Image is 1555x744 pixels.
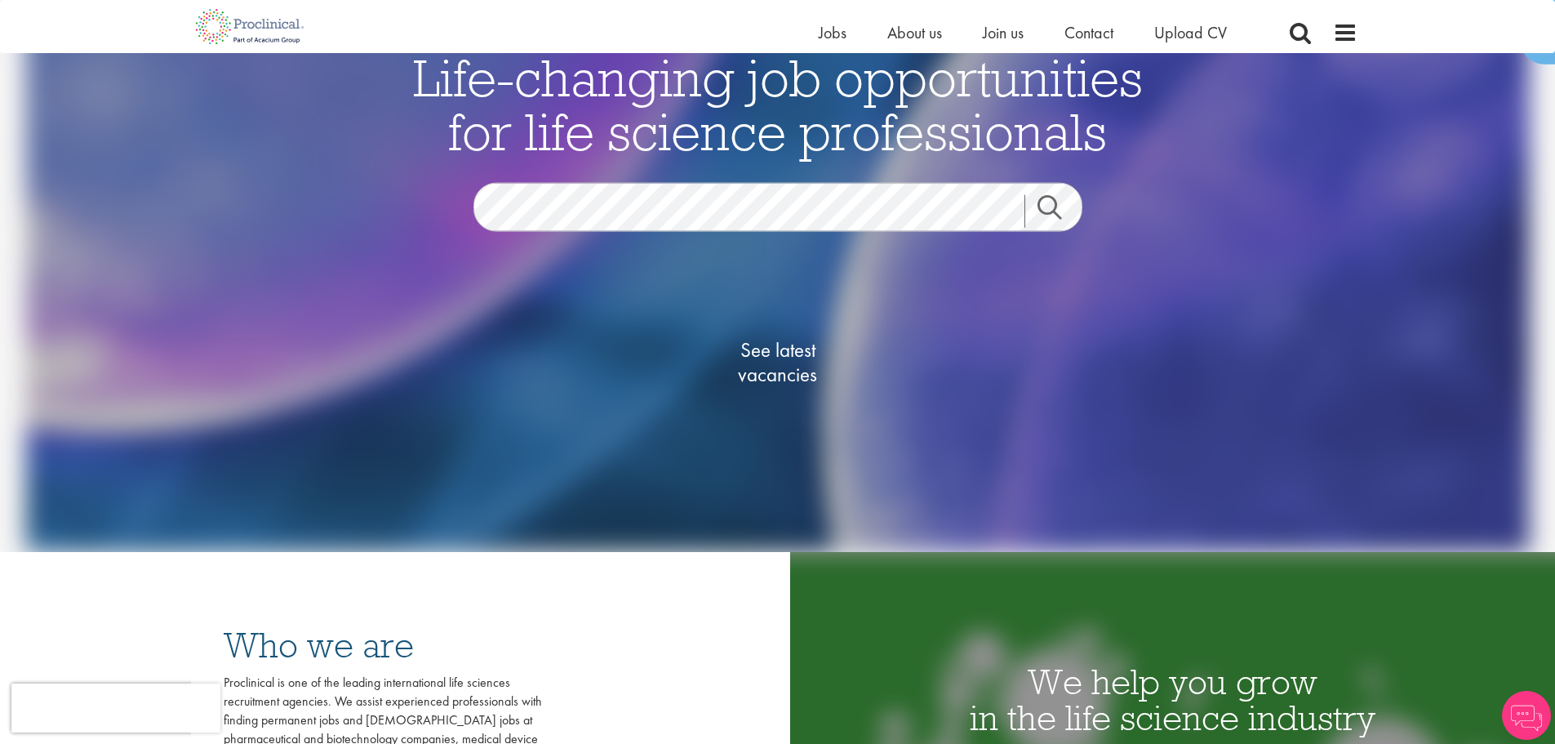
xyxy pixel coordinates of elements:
a: Join us [983,22,1024,43]
a: See latestvacancies [696,273,860,452]
a: Contact [1064,22,1113,43]
a: Job search submit button [1024,195,1095,228]
img: Chatbot [1502,691,1551,740]
a: About us [887,22,942,43]
a: Upload CV [1154,22,1227,43]
iframe: reCAPTCHA [11,684,220,733]
span: See latest vacancies [696,338,860,387]
span: Life-changing job opportunities for life science professionals [413,45,1143,164]
a: Jobs [819,22,846,43]
h3: Who we are [224,627,542,663]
